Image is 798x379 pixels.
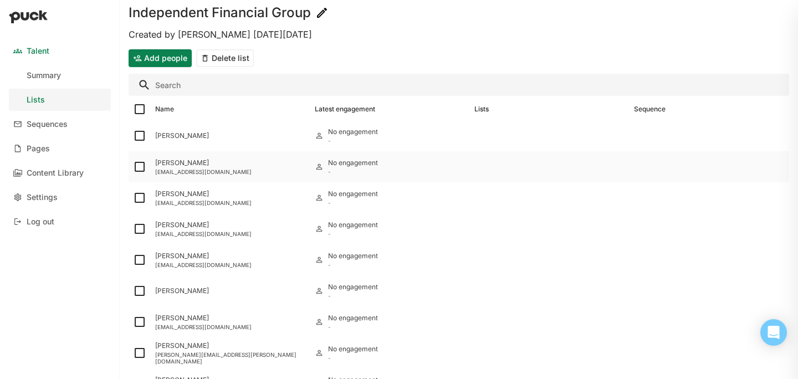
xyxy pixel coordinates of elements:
div: [EMAIL_ADDRESS][DOMAIN_NAME] [155,262,306,268]
div: [EMAIL_ADDRESS][DOMAIN_NAME] [155,199,306,206]
div: Sequences [27,120,68,129]
div: Open Intercom Messenger [760,319,787,346]
div: Log out [27,217,54,227]
a: Pages [9,137,111,160]
div: Lists [27,95,45,105]
div: [PERSON_NAME] [155,221,306,229]
h1: Independent Financial Group [129,6,311,19]
div: No engagement [328,159,378,167]
div: - [328,355,378,361]
div: [PERSON_NAME] [155,342,306,350]
div: No engagement [328,190,378,198]
div: Latest engagement [315,105,375,113]
button: Delete list [196,49,254,67]
div: - [328,137,378,144]
div: [PERSON_NAME] [155,314,306,322]
div: Content Library [27,168,84,178]
a: Summary [9,64,111,86]
div: Lists [474,105,489,113]
input: Search [129,74,789,96]
div: [EMAIL_ADDRESS][DOMAIN_NAME] [155,324,306,330]
div: [EMAIL_ADDRESS][DOMAIN_NAME] [155,231,306,237]
a: Lists [9,89,111,111]
div: - [328,324,378,330]
div: No engagement [328,128,378,136]
div: No engagement [328,345,378,353]
div: [PERSON_NAME][EMAIL_ADDRESS][PERSON_NAME][DOMAIN_NAME] [155,351,306,365]
a: Settings [9,186,111,208]
div: No engagement [328,283,378,291]
a: Talent [9,40,111,62]
div: Settings [27,193,58,202]
div: Created by [PERSON_NAME] [DATE][DATE] [129,28,789,40]
div: [EMAIL_ADDRESS][DOMAIN_NAME] [155,168,306,175]
button: Add people [129,49,192,67]
div: [PERSON_NAME] [155,252,306,260]
div: - [328,199,378,206]
div: [PERSON_NAME] [155,159,306,167]
div: [PERSON_NAME] [155,287,306,295]
div: Sequence [634,105,666,113]
a: Content Library [9,162,111,184]
div: Name [155,105,174,113]
div: [PERSON_NAME] [155,132,306,140]
div: No engagement [328,314,378,322]
a: Sequences [9,113,111,135]
div: - [328,293,378,299]
div: No engagement [328,252,378,260]
div: Pages [27,144,50,153]
div: No engagement [328,221,378,229]
div: - [328,231,378,237]
div: Talent [27,47,49,56]
div: Summary [27,71,61,80]
div: - [328,262,378,268]
div: [PERSON_NAME] [155,190,306,198]
div: - [328,168,378,175]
